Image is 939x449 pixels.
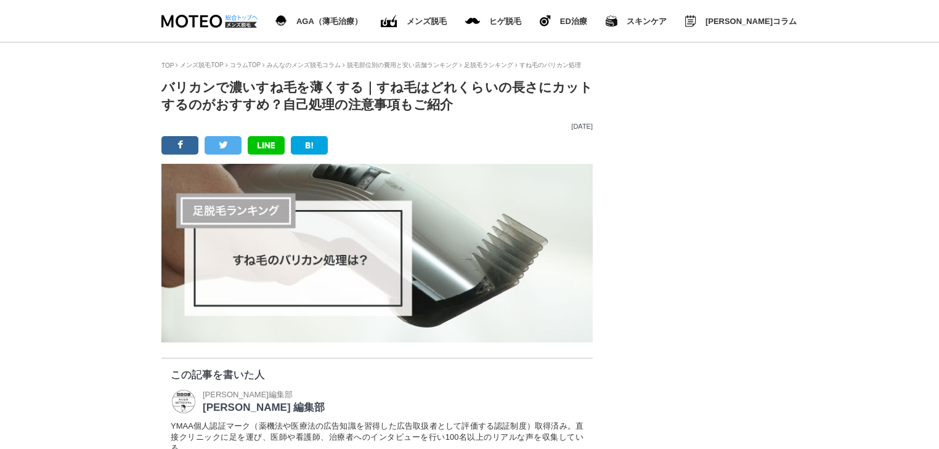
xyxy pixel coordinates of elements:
[180,62,223,68] a: メンズ脱毛TOP
[381,12,447,30] a: ED（勃起不全）治療 メンズ脱毛
[306,142,313,148] img: B!
[258,142,275,148] img: LINE
[275,13,362,29] a: AGA（薄毛治療） AGA（薄毛治療）
[540,15,551,26] img: ヒゲ脱毛
[161,15,257,28] img: MOTEO DATSUMOU
[161,123,593,130] p: [DATE]
[489,17,521,25] span: ヒゲ脱毛
[465,15,521,28] a: メンズ脱毛 ヒゲ脱毛
[347,62,458,68] a: 脱毛部位別の費用と安い店舗ランキング
[464,62,513,68] a: 足脱毛ランキング
[225,15,258,20] img: 総合トップへ
[203,400,325,415] p: [PERSON_NAME] 編集部
[381,15,397,28] img: ED（勃起不全）治療
[685,15,696,27] img: みんなのMOTEOコラム
[705,17,797,25] span: [PERSON_NAME]コラム
[540,13,587,29] a: ヒゲ脱毛 ED治療
[267,62,341,68] a: みんなのメンズ脱毛コラム
[171,389,197,415] img: MOTEO 編集部
[296,17,362,25] span: AGA（薄毛治療）
[161,164,593,342] img: すね毛のバリカン処理は？
[161,79,593,113] h1: バリカンで濃いすね毛を薄くする｜すね毛はどれくらいの長さにカットするのがおすすめ？自己処理の注意事項もご紹介
[465,18,480,24] img: メンズ脱毛
[685,13,797,30] a: みんなのMOTEOコラム [PERSON_NAME]コラム
[407,17,447,25] span: メンズ脱毛
[230,62,261,68] a: コラムTOP
[171,388,325,415] a: MOTEO 編集部 [PERSON_NAME]編集部 [PERSON_NAME] 編集部
[161,62,174,69] a: TOP
[515,61,581,70] li: すね毛のバリカン処理
[627,17,667,25] span: スキンケア
[560,17,587,25] span: ED治療
[606,13,667,29] a: スキンケア
[171,368,583,382] p: この記事を書いた人
[275,15,287,26] img: AGA（薄毛治療）
[203,390,293,399] span: [PERSON_NAME]編集部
